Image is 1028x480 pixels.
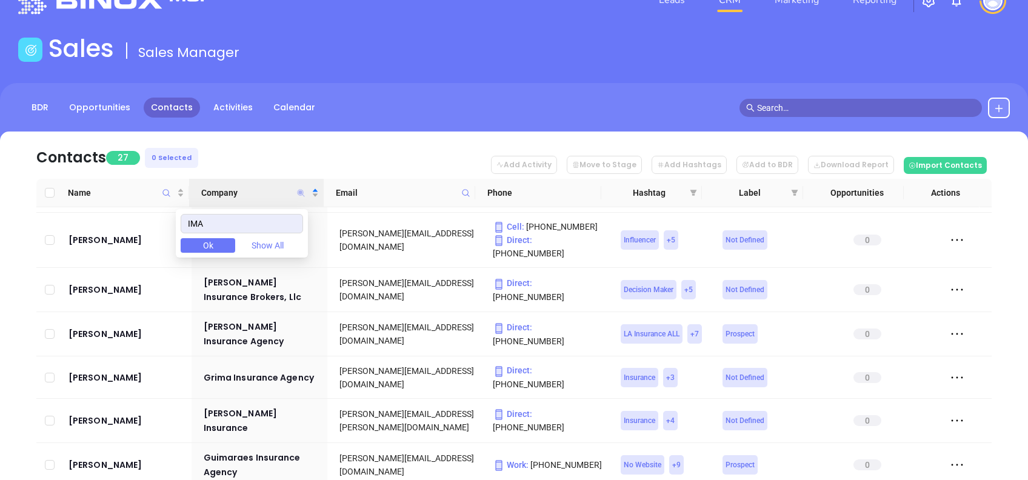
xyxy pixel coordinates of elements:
[493,458,604,472] p: [PHONE_NUMBER]
[138,43,239,62] span: Sales Manager
[613,186,685,199] span: Hashtag
[853,415,881,426] span: 0
[746,104,755,112] span: search
[240,238,295,253] button: Show All
[68,458,187,472] a: [PERSON_NAME]
[493,407,604,434] p: [PHONE_NUMBER]
[339,452,476,478] div: [PERSON_NAME][EMAIL_ADDRESS][DOMAIN_NAME]
[203,239,213,252] span: Ok
[493,364,604,390] p: [PHONE_NUMBER]
[206,98,260,118] a: Activities
[475,179,601,207] th: Phone
[493,409,532,419] span: Direct :
[204,370,323,385] a: Grima Insurance Agency
[68,282,187,297] a: [PERSON_NAME]
[791,189,798,196] span: filter
[63,179,189,207] th: Name
[624,327,679,341] span: LA Insurance ALL
[904,157,987,174] button: Import Contacts
[853,372,881,383] span: 0
[714,186,786,199] span: Label
[36,147,106,168] div: Contacts
[624,233,656,247] span: Influencer
[201,186,309,199] span: Company
[68,413,187,428] a: [PERSON_NAME]
[493,276,604,303] p: [PHONE_NUMBER]
[204,319,323,348] a: [PERSON_NAME] Insurance Agency
[726,458,755,472] span: Prospect
[666,414,675,427] span: + 4
[339,276,476,303] div: [PERSON_NAME][EMAIL_ADDRESS][DOMAIN_NAME]
[181,238,235,253] button: Ok
[853,284,881,295] span: 0
[624,283,673,296] span: Decision Maker
[204,275,323,304] a: [PERSON_NAME] Insurance Brokers, Llc
[493,321,604,347] p: [PHONE_NUMBER]
[789,184,801,202] span: filter
[493,365,532,375] span: Direct :
[904,179,980,207] th: Actions
[145,148,198,168] div: 0 Selected
[339,227,476,253] div: [PERSON_NAME][EMAIL_ADDRESS][DOMAIN_NAME]
[853,328,881,339] span: 0
[493,222,524,232] span: Cell :
[68,327,187,341] a: [PERSON_NAME]
[757,101,975,115] input: Search…
[204,406,323,435] a: [PERSON_NAME] Insurance
[336,186,456,199] span: Email
[726,233,764,247] span: Not Defined
[24,98,56,118] a: BDR
[181,214,303,233] input: Search
[189,179,324,207] th: Company
[144,98,200,118] a: Contacts
[624,414,655,427] span: Insurance
[48,34,114,63] h1: Sales
[803,179,904,207] th: Opportunities
[726,283,764,296] span: Not Defined
[68,370,187,385] a: [PERSON_NAME]
[853,459,881,470] span: 0
[68,233,187,247] a: [PERSON_NAME]
[853,235,881,245] span: 0
[493,460,529,470] span: Work :
[493,233,604,260] p: [PHONE_NUMBER]
[493,235,532,245] span: Direct :
[339,407,476,434] div: [PERSON_NAME][EMAIL_ADDRESS][PERSON_NAME][DOMAIN_NAME]
[672,458,681,472] span: + 9
[726,327,755,341] span: Prospect
[684,283,693,296] span: + 5
[106,151,140,165] span: 27
[204,450,323,479] a: Guimaraes Insurance Agency
[726,371,764,384] span: Not Defined
[493,278,532,288] span: Direct :
[726,414,764,427] span: Not Defined
[266,98,322,118] a: Calendar
[68,186,175,199] span: Name
[493,220,604,233] p: [PHONE_NUMBER]
[493,322,532,332] span: Direct :
[690,189,697,196] span: filter
[666,371,675,384] span: + 3
[624,458,661,472] span: No Website
[339,321,476,347] div: [PERSON_NAME][EMAIL_ADDRESS][DOMAIN_NAME]
[667,233,675,247] span: + 5
[62,98,138,118] a: Opportunities
[339,364,476,391] div: [PERSON_NAME][EMAIL_ADDRESS][DOMAIN_NAME]
[252,239,284,252] span: Show All
[624,371,655,384] span: Insurance
[690,327,699,341] span: + 7
[687,184,699,202] span: filter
